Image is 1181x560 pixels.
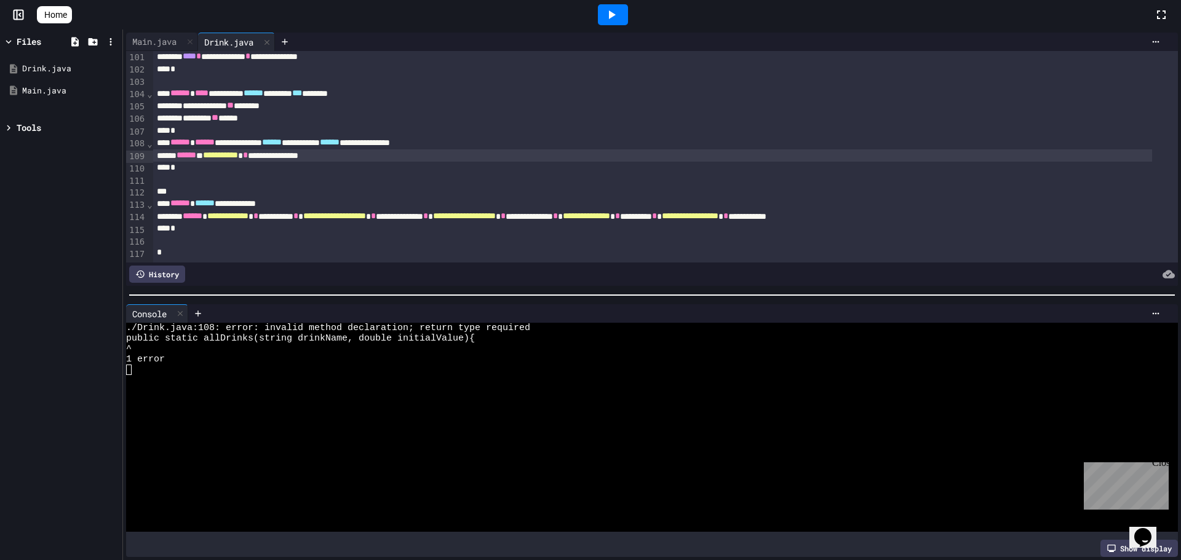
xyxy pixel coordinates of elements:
[5,5,85,78] div: Chat with us now!Close
[126,126,146,138] div: 107
[126,187,146,199] div: 112
[126,344,132,354] span: ^
[126,101,146,113] div: 105
[126,138,146,150] div: 108
[126,64,146,76] div: 102
[126,175,146,187] div: 111
[126,304,188,323] div: Console
[126,323,530,333] span: ./Drink.java:108: error: invalid method declaration; return type required
[1079,457,1169,510] iframe: chat widget
[126,113,146,125] div: 106
[1100,540,1178,557] div: Show display
[126,163,146,175] div: 110
[126,52,146,64] div: 101
[146,200,153,210] span: Fold line
[126,224,146,237] div: 115
[126,236,146,248] div: 116
[126,33,198,51] div: Main.java
[126,248,146,261] div: 117
[22,85,118,97] div: Main.java
[126,354,165,365] span: 1 error
[126,307,173,320] div: Console
[146,89,153,99] span: Fold line
[126,76,146,89] div: 103
[17,121,41,134] div: Tools
[126,35,183,48] div: Main.java
[126,199,146,211] div: 113
[22,63,118,75] div: Drink.java
[126,89,146,101] div: 104
[44,9,67,21] span: Home
[1129,511,1169,548] iframe: chat widget
[198,33,275,51] div: Drink.java
[198,36,260,49] div: Drink.java
[37,6,72,23] a: Home
[126,151,146,163] div: 109
[17,35,41,48] div: Files
[126,333,475,344] span: public static allDrinks(string drinkName, double initialValue){
[126,211,146,224] div: 114
[146,139,153,149] span: Fold line
[129,266,185,283] div: History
